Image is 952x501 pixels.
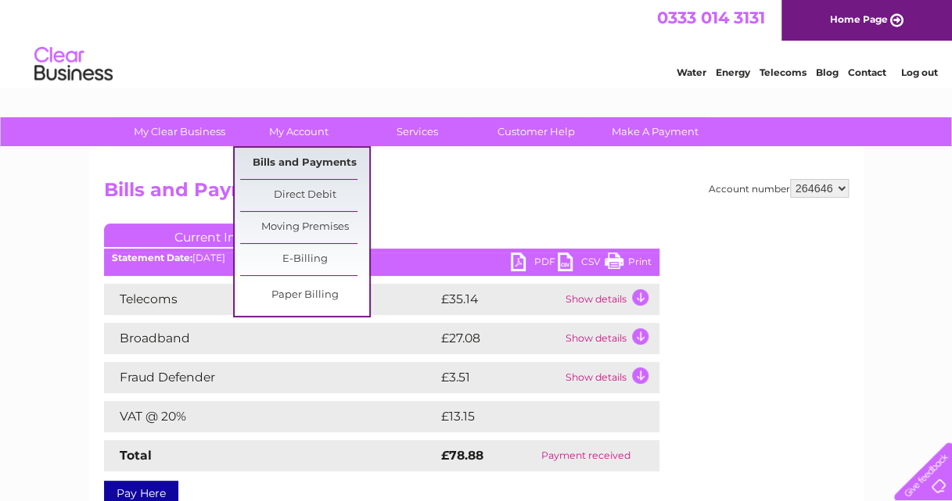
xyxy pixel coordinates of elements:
[34,41,113,88] img: logo.png
[562,362,659,393] td: Show details
[591,117,720,146] a: Make A Payment
[104,323,437,354] td: Broadband
[437,401,624,432] td: £13.15
[115,117,244,146] a: My Clear Business
[104,252,659,263] div: [DATE]
[240,148,369,179] a: Bills and Payments
[437,284,562,315] td: £35.14
[240,212,369,243] a: Moving Premises
[716,66,750,78] a: Energy
[511,252,558,275] a: PDF
[104,224,339,247] a: Current Invoice
[104,401,437,432] td: VAT @ 20%
[472,117,601,146] a: Customer Help
[562,284,659,315] td: Show details
[816,66,839,78] a: Blog
[848,66,886,78] a: Contact
[558,252,605,275] a: CSV
[104,179,849,209] h2: Bills and Payments
[234,117,363,146] a: My Account
[437,323,562,354] td: £27.08
[677,66,706,78] a: Water
[353,117,482,146] a: Services
[240,280,369,311] a: Paper Billing
[240,180,369,211] a: Direct Debit
[240,244,369,275] a: E-Billing
[107,9,846,76] div: Clear Business is a trading name of Verastar Limited (registered in [GEOGRAPHIC_DATA] No. 3667643...
[120,448,152,463] strong: Total
[760,66,807,78] a: Telecoms
[441,448,483,463] strong: £78.88
[605,252,652,275] a: Print
[657,8,765,27] a: 0333 014 3131
[104,362,437,393] td: Fraud Defender
[437,362,562,393] td: £3.51
[112,252,192,263] b: Statement Date:
[709,179,849,198] div: Account number
[512,440,659,471] td: Payment received
[900,66,937,78] a: Log out
[104,284,437,315] td: Telecoms
[562,323,659,354] td: Show details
